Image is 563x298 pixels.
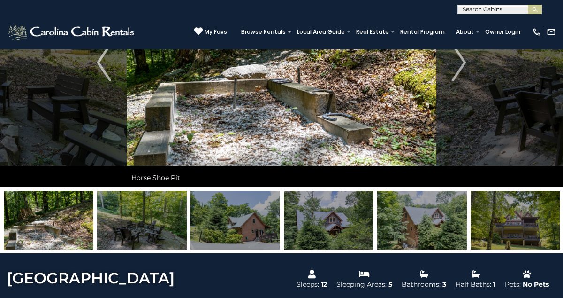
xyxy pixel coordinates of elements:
a: Local Area Guide [292,25,350,39]
a: Browse Rentals [236,25,290,39]
img: arrow [97,44,111,81]
a: My Favs [194,27,227,37]
img: 163274503 [284,191,373,250]
a: Rental Program [396,25,449,39]
span: My Favs [205,28,227,36]
img: 163274504 [377,191,467,250]
img: 163274501 [97,191,187,250]
a: About [451,25,479,39]
a: Owner Login [480,25,525,39]
img: arrow [452,44,466,81]
img: 163274500 [4,191,93,250]
a: Real Estate [351,25,394,39]
img: 163274505 [471,191,560,250]
img: mail-regular-white.png [547,27,556,37]
img: White-1-2.png [7,23,137,41]
img: phone-regular-white.png [532,27,541,37]
div: Horse Shoe Pit [127,168,436,187]
img: 163274502 [190,191,280,250]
